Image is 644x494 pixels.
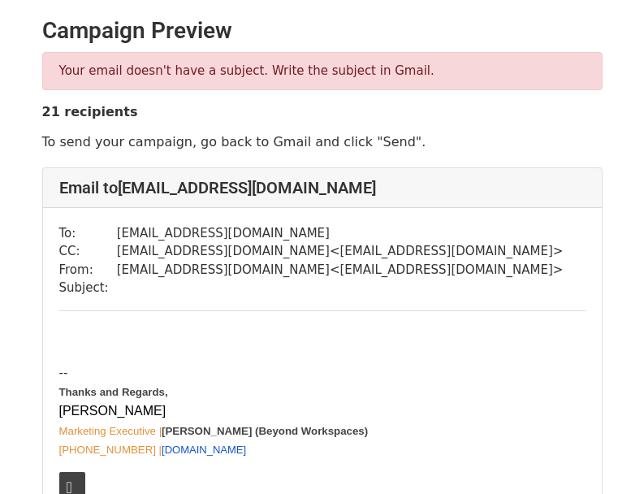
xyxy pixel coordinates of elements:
h2: Campaign Preview [42,17,603,45]
td: Subject: [59,279,117,297]
a: [DOMAIN_NAME] [162,444,246,456]
td: [EMAIL_ADDRESS][DOMAIN_NAME] < [EMAIL_ADDRESS][DOMAIN_NAME] > [117,261,564,279]
h4: Email to [EMAIL_ADDRESS][DOMAIN_NAME] [59,178,586,197]
span: -- [59,366,68,380]
span: [PHONE_NUMBER] | [59,444,162,456]
td: [EMAIL_ADDRESS][DOMAIN_NAME] < [EMAIL_ADDRESS][DOMAIN_NAME] > [117,242,564,261]
p: To send your campaign, go back to Gmail and click "Send". [42,133,603,150]
td: To: [59,224,117,243]
b: Thanks and Regards, [59,386,168,398]
p: Your email doesn't have a subject. Write the subject in Gmail. [59,63,586,80]
strong: 21 recipients [42,104,138,119]
td: CC: [59,242,117,261]
b: [PERSON_NAME] (Beyond Workspaces) [162,425,368,437]
span: [PERSON_NAME] [59,404,166,418]
span: Marketing Executive | [59,425,162,437]
td: [EMAIL_ADDRESS][DOMAIN_NAME] [117,224,564,243]
td: From: [59,261,117,279]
